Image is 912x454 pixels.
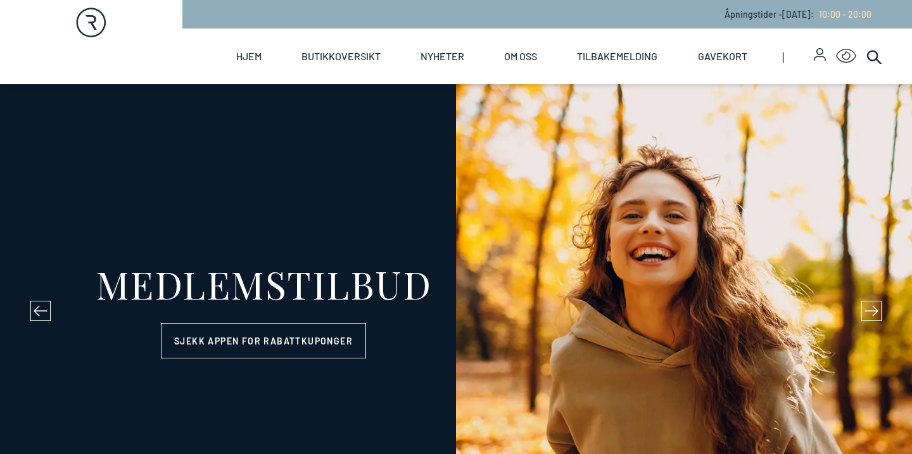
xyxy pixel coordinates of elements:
[819,9,871,20] span: 10:00 - 20:00
[96,265,432,303] div: MEDLEMSTILBUD
[836,46,856,66] button: Open Accessibility Menu
[782,28,814,84] span: |
[161,323,366,358] a: Sjekk appen for rabattkuponger
[814,9,871,20] a: 10:00 - 20:00
[236,28,262,84] a: Hjem
[725,8,871,21] p: Åpningstider - [DATE] :
[577,28,657,84] a: Tilbakemelding
[698,28,747,84] a: Gavekort
[421,28,464,84] a: Nyheter
[301,28,381,84] a: Butikkoversikt
[504,28,537,84] a: Om oss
